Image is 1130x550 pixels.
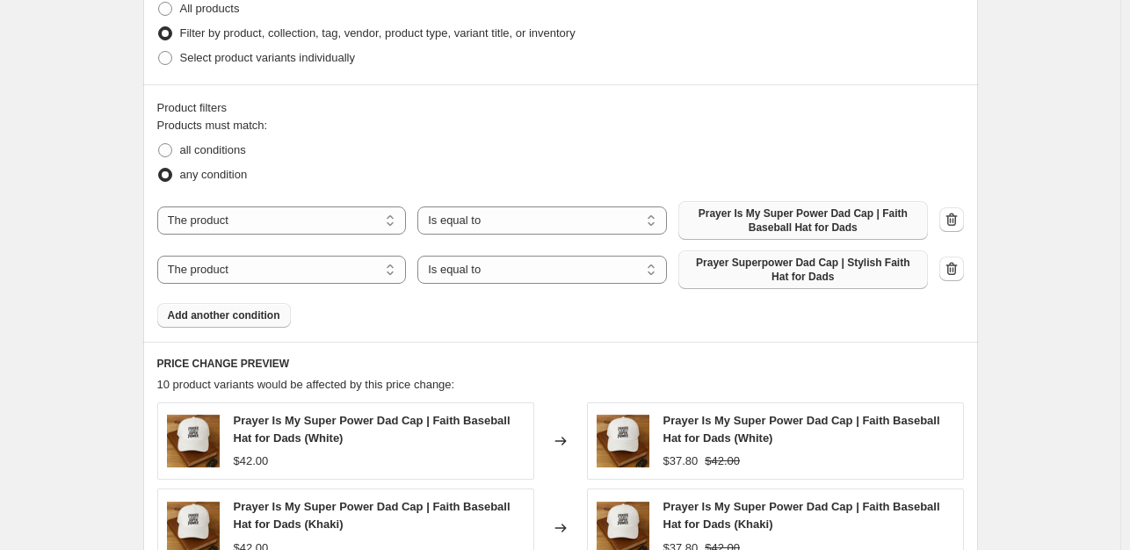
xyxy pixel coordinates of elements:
button: Prayer Is My Super Power Dad Cap | Faith Baseball Hat for Dads [678,201,928,240]
img: SHOPIFY-baseball_cap_80x.jpg [597,415,649,467]
span: $42.00 [234,454,269,467]
button: Prayer Superpower Dad Cap | Stylish Faith Hat for Dads [678,250,928,289]
img: SHOPIFY-baseball_cap_80x.jpg [167,415,220,467]
span: Filter by product, collection, tag, vendor, product type, variant title, or inventory [180,26,576,40]
span: Products must match: [157,119,268,132]
span: $42.00 [705,454,740,467]
button: Add another condition [157,303,291,328]
span: Prayer Is My Super Power Dad Cap | Faith Baseball Hat for Dads (Khaki) [663,500,940,531]
span: All products [180,2,240,15]
span: Select product variants individually [180,51,355,64]
span: Prayer Is My Super Power Dad Cap | Faith Baseball Hat for Dads (White) [234,414,511,445]
span: 10 product variants would be affected by this price change: [157,378,455,391]
span: Prayer Superpower Dad Cap | Stylish Faith Hat for Dads [689,256,917,284]
span: all conditions [180,143,246,156]
span: $37.80 [663,454,699,467]
span: Prayer Is My Super Power Dad Cap | Faith Baseball Hat for Dads (White) [663,414,940,445]
div: Product filters [157,99,964,117]
h6: PRICE CHANGE PREVIEW [157,357,964,371]
span: Prayer Is My Super Power Dad Cap | Faith Baseball Hat for Dads [689,206,917,235]
span: Add another condition [168,308,280,322]
span: any condition [180,168,248,181]
span: Prayer Is My Super Power Dad Cap | Faith Baseball Hat for Dads (Khaki) [234,500,511,531]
